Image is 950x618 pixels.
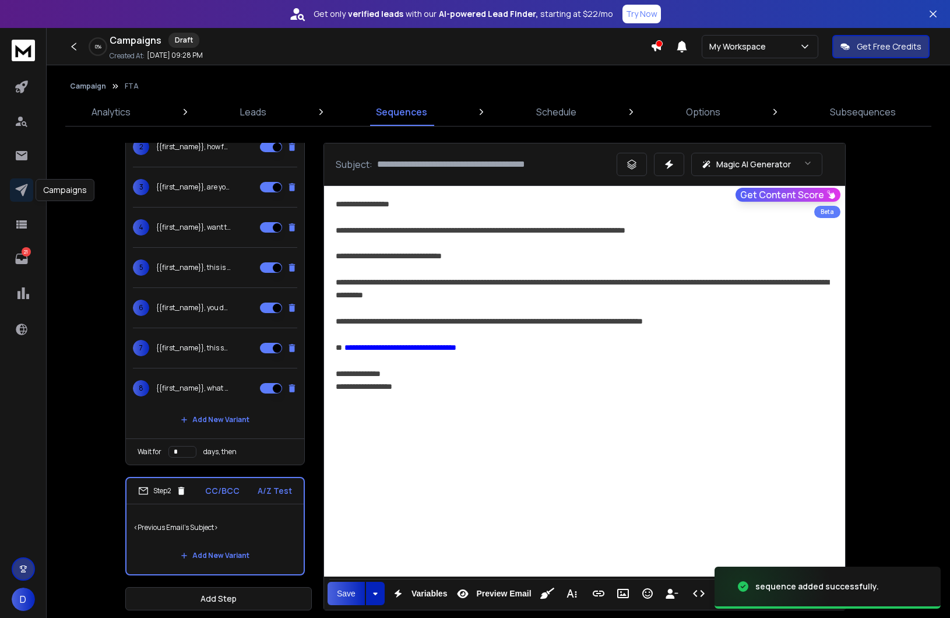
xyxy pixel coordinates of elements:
a: Leads [233,98,273,126]
span: 2 [133,139,149,155]
button: Save [328,582,365,605]
span: 4 [133,219,149,236]
p: FTA [125,82,139,91]
p: {{first_name}}, you don’t get this at paid conferences [156,303,231,312]
p: {{first_name}}, how future-ready is your marketing stack? [156,142,231,152]
span: 5 [133,259,149,276]
p: {{first_name}}, this summit is where CMOs trade secrets [156,343,231,353]
p: <Previous Email's Subject> [133,511,297,544]
p: A/Z Test [258,485,292,497]
button: D [12,588,35,611]
p: Sequences [376,105,427,119]
button: Add New Variant [171,408,259,431]
a: 21 [10,247,33,271]
button: Magic AI Generator [691,153,822,176]
span: 6 [133,300,149,316]
div: Step 2 [138,486,187,496]
p: {{first_name}}, this is what campaigns look like next year [156,263,231,272]
p: Options [686,105,720,119]
li: Step2CC/BCCA/Z Test<Previous Email's Subject>Add New Variant [125,477,305,575]
button: Campaign [70,82,106,91]
a: Analytics [85,98,138,126]
div: Draft [168,33,199,48]
button: Variables [387,582,450,605]
span: 7 [133,340,149,356]
a: Subsequences [823,98,903,126]
p: [DATE] 09:28 PM [147,51,203,60]
p: Try Now [626,8,657,20]
a: Sequences [369,98,434,126]
p: {{first_name}}, are you ready for the next big shift? [156,182,231,192]
button: Emoticons [636,582,659,605]
a: Options [679,98,727,126]
li: Step1CC/BCCA/Z Test1Curious what systems / stacks top CMOs are using, {{first_name}}?2{{first_nam... [125,53,305,465]
div: Beta [814,206,840,218]
button: Get Free Credits [832,35,930,58]
p: 21 [22,247,31,257]
a: Schedule [529,98,583,126]
p: Created At: [110,51,145,61]
span: Preview Email [474,589,533,599]
div: Campaigns [36,179,94,201]
img: logo [12,40,35,61]
p: days, then [203,447,237,457]
p: 0 % [95,43,101,50]
p: My Workspace [709,41,770,52]
h1: Campaigns [110,33,161,47]
button: Preview Email [452,582,533,605]
strong: verified leads [348,8,403,20]
span: Variables [409,589,450,599]
p: {{first_name}}, want the playbooks other CMOs won’t share? [156,223,231,232]
div: sequence added successfully. [755,581,879,592]
p: Leads [240,105,266,119]
button: Add New Variant [171,544,259,567]
p: Magic AI Generator [716,159,791,170]
p: Analytics [92,105,131,119]
button: Add Step [125,587,312,610]
p: Get Free Credits [857,41,921,52]
p: Schedule [536,105,576,119]
button: Try Now [622,5,661,23]
button: Get Content Score [736,188,840,202]
p: Subject: [336,157,372,171]
p: CC/BCC [205,485,240,497]
p: Wait for [138,447,161,457]
p: Get only with our starting at $22/mo [314,8,613,20]
strong: AI-powered Lead Finder, [439,8,538,20]
span: 8 [133,380,149,396]
span: 3 [133,179,149,195]
p: {{first_name}}, what CMOs share off-stage (but not in public) [156,384,231,393]
p: Subsequences [830,105,896,119]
